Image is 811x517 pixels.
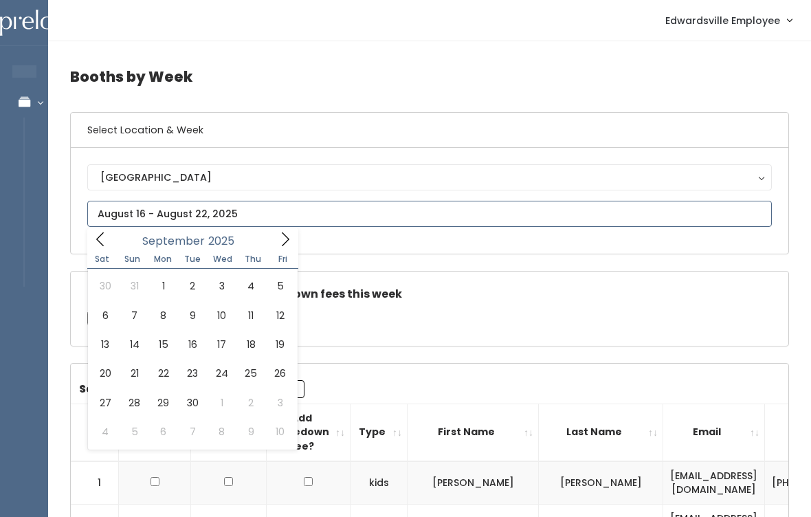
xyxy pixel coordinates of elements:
[236,388,265,417] span: October 2, 2025
[178,272,207,300] span: September 2, 2025
[178,359,207,388] span: September 23, 2025
[120,359,148,388] span: September 21, 2025
[100,170,759,185] div: [GEOGRAPHIC_DATA]
[265,359,294,388] span: September 26, 2025
[178,417,207,446] span: October 7, 2025
[91,272,120,300] span: August 30, 2025
[236,272,265,300] span: September 4, 2025
[70,58,789,96] h4: Booths by Week
[208,388,236,417] span: October 1, 2025
[91,359,120,388] span: September 20, 2025
[208,255,238,263] span: Wed
[87,288,772,300] h5: Check this box if there are no takedown fees this week
[265,301,294,330] span: September 12, 2025
[120,330,148,359] span: September 14, 2025
[408,404,539,461] th: First Name: activate to sort column ascending
[663,404,765,461] th: Email: activate to sort column ascending
[351,461,408,505] td: kids
[208,301,236,330] span: September 10, 2025
[71,461,119,505] td: 1
[91,301,120,330] span: September 6, 2025
[120,417,148,446] span: October 5, 2025
[663,461,765,505] td: [EMAIL_ADDRESS][DOMAIN_NAME]
[149,272,178,300] span: September 1, 2025
[71,404,119,461] th: #: activate to sort column descending
[265,330,294,359] span: September 19, 2025
[178,301,207,330] span: September 9, 2025
[91,330,120,359] span: September 13, 2025
[268,255,298,263] span: Fri
[238,255,268,263] span: Thu
[149,330,178,359] span: September 15, 2025
[120,272,148,300] span: August 31, 2025
[91,388,120,417] span: September 27, 2025
[208,417,236,446] span: October 8, 2025
[265,417,294,446] span: October 10, 2025
[539,461,663,505] td: [PERSON_NAME]
[236,417,265,446] span: October 9, 2025
[149,388,178,417] span: September 29, 2025
[120,388,148,417] span: September 28, 2025
[87,255,118,263] span: Sat
[178,330,207,359] span: September 16, 2025
[149,301,178,330] span: September 8, 2025
[142,236,205,247] span: September
[351,404,408,461] th: Type: activate to sort column ascending
[265,388,294,417] span: October 3, 2025
[71,113,788,148] h6: Select Location & Week
[208,359,236,388] span: September 24, 2025
[149,417,178,446] span: October 6, 2025
[79,380,304,398] label: Search:
[267,404,351,461] th: Add Takedown Fee?: activate to sort column ascending
[205,232,246,250] input: Year
[149,359,178,388] span: September 22, 2025
[148,255,178,263] span: Mon
[265,272,294,300] span: September 5, 2025
[178,388,207,417] span: September 30, 2025
[539,404,663,461] th: Last Name: activate to sort column ascending
[665,13,780,28] span: Edwardsville Employee
[87,164,772,190] button: [GEOGRAPHIC_DATA]
[408,461,539,505] td: [PERSON_NAME]
[118,255,148,263] span: Sun
[208,330,236,359] span: September 17, 2025
[208,272,236,300] span: September 3, 2025
[236,330,265,359] span: September 18, 2025
[91,417,120,446] span: October 4, 2025
[120,301,148,330] span: September 7, 2025
[652,5,806,35] a: Edwardsville Employee
[236,301,265,330] span: September 11, 2025
[177,255,208,263] span: Tue
[236,359,265,388] span: September 25, 2025
[87,201,772,227] input: August 16 - August 22, 2025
